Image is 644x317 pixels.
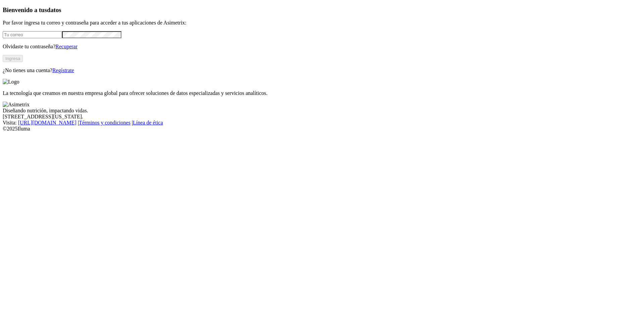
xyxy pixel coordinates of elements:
[133,120,163,125] a: Línea de ética
[3,55,23,62] button: Ingresa
[3,102,30,108] img: Asimetrix
[55,44,77,49] a: Recuperar
[3,44,641,50] p: Olvidaste tu contraseña?
[3,6,641,14] h3: Bienvenido a tus
[3,108,641,114] div: Diseñando nutrición, impactando vidas.
[79,120,130,125] a: Términos y condiciones
[3,20,641,26] p: Por favor ingresa tu correo y contraseña para acceder a tus aplicaciones de Asimetrix:
[3,126,641,132] div: © 2025 Iluma
[18,120,76,125] a: [URL][DOMAIN_NAME]
[3,120,641,126] div: Visita : | |
[3,114,641,120] div: [STREET_ADDRESS][US_STATE].
[3,79,19,85] img: Logo
[3,67,641,73] p: ¿No tienes una cuenta?
[52,67,74,73] a: Regístrate
[3,31,62,38] input: Tu correo
[3,90,641,96] p: La tecnología que creamos en nuestra empresa global para ofrecer soluciones de datos especializad...
[47,6,61,13] span: datos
